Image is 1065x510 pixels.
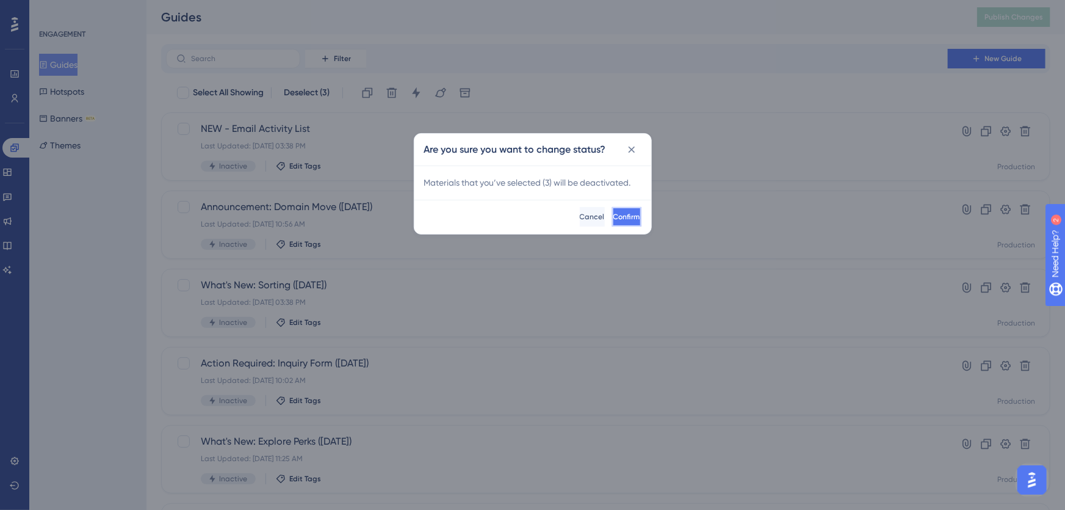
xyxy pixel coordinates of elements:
span: Confirm [613,212,640,222]
div: 2 [85,6,88,16]
span: Need Help? [29,3,76,18]
iframe: UserGuiding AI Assistant Launcher [1014,462,1050,498]
h2: Are you sure you want to change status? [424,142,606,157]
span: Materials that you’ve selected ( 3 ) will be de activated. [424,178,631,188]
span: Cancel [580,212,605,222]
